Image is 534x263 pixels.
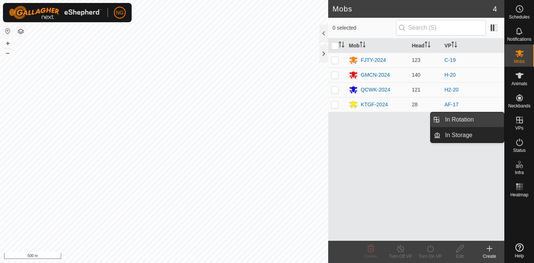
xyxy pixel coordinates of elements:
div: Edit [445,253,475,260]
p-sorticon: Activate to sort [425,43,431,49]
button: Reset Map [3,27,12,36]
div: GMCN-2024 [361,71,390,79]
a: Help [505,240,534,261]
th: Head [409,39,441,53]
span: Status [513,148,525,153]
span: Schedules [509,15,530,19]
span: Notifications [507,37,531,41]
span: In Rotation [445,115,474,124]
div: Turn Off VP [386,253,415,260]
span: 123 [412,57,420,63]
a: H2-20 [444,87,458,93]
a: Contact Us [171,253,193,260]
a: AF-17 [444,101,458,107]
span: NG [116,9,124,17]
button: Map Layers [16,27,25,36]
a: C-19 [444,57,455,63]
span: 28 [412,101,418,107]
span: 4 [493,3,497,14]
button: + [3,39,12,48]
a: Privacy Policy [135,253,162,260]
span: VPs [515,126,523,130]
span: Infra [515,170,524,175]
li: In Storage [431,128,504,143]
li: In Rotation [431,112,504,127]
th: Mob [346,39,409,53]
span: 0 selected [333,24,396,32]
span: 140 [412,72,420,78]
div: Create [475,253,504,260]
div: FJTY-2024 [361,56,386,64]
span: Heatmap [510,193,528,197]
div: Turn On VP [415,253,445,260]
a: H-20 [444,72,455,78]
span: Mobs [514,59,525,64]
p-sorticon: Activate to sort [339,43,345,49]
span: Neckbands [508,104,530,108]
span: In Storage [445,131,472,140]
a: In Storage [441,128,504,143]
th: VP [441,39,504,53]
a: In Rotation [441,112,504,127]
h2: Mobs [333,4,493,13]
button: – [3,49,12,57]
p-sorticon: Activate to sort [360,43,366,49]
span: Help [515,254,524,258]
div: QCWK-2024 [361,86,390,94]
span: 121 [412,87,420,93]
div: KTGF-2024 [361,101,388,109]
span: Animals [511,81,527,86]
p-sorticon: Activate to sort [451,43,457,49]
span: Delete [365,254,378,259]
input: Search (S) [396,20,486,36]
img: Gallagher Logo [9,6,102,19]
